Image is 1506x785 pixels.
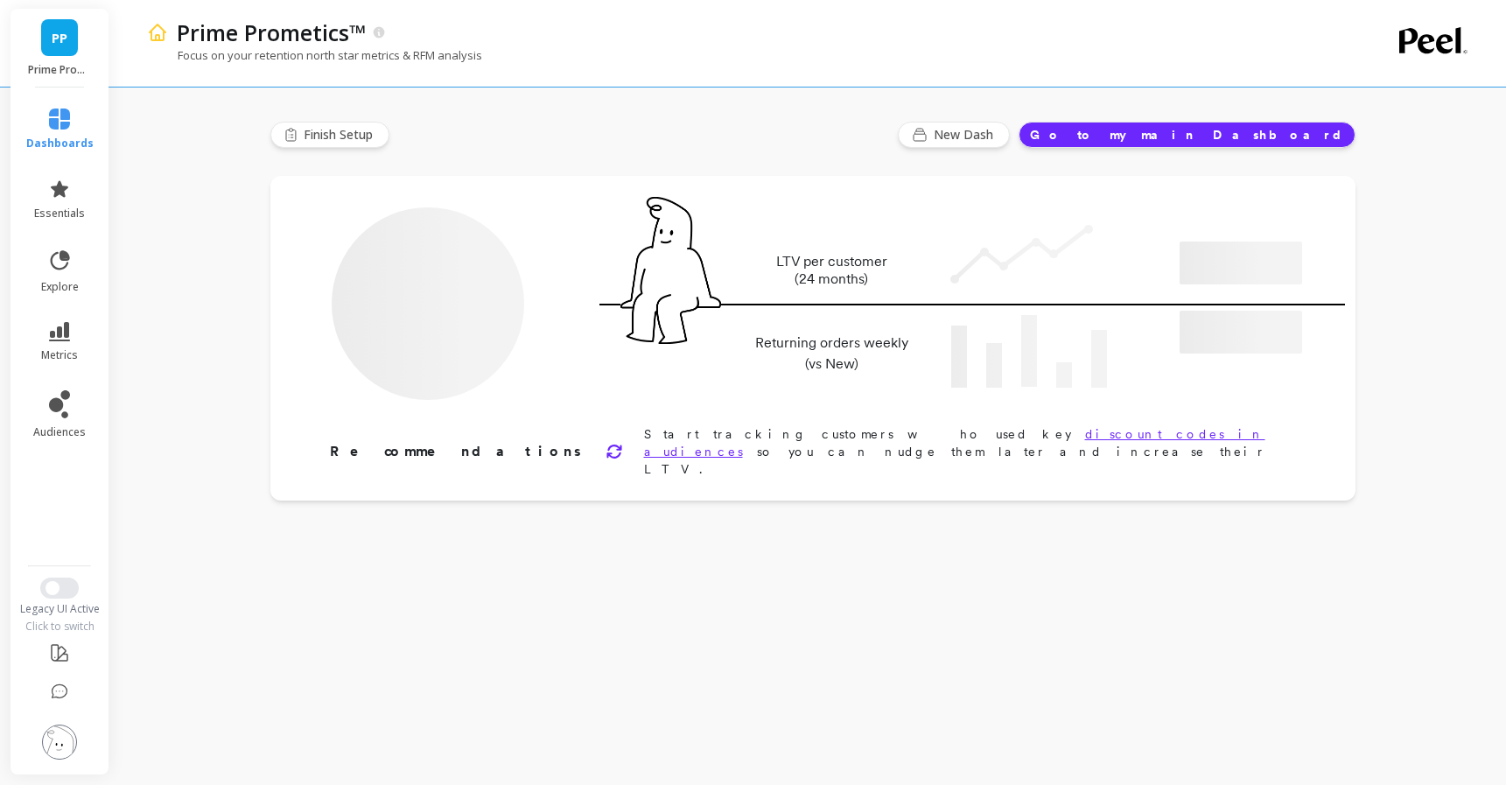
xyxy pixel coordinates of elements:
[750,253,914,288] p: LTV per customer (24 months)
[9,602,111,616] div: Legacy UI Active
[147,22,168,43] img: header icon
[42,725,77,760] img: profile picture
[33,425,86,439] span: audiences
[620,197,721,344] img: pal seatted on line
[9,620,111,634] div: Click to switch
[898,122,1010,148] button: New Dash
[644,425,1299,478] p: Start tracking customers who used key so you can nudge them later and increase their LTV.
[304,126,378,144] span: Finish Setup
[1019,122,1355,148] button: Go to my main Dashboard
[147,47,482,63] p: Focus on your retention north star metrics & RFM analysis
[34,207,85,221] span: essentials
[270,122,389,148] button: Finish Setup
[330,441,585,462] p: Recommendations
[26,137,94,151] span: dashboards
[28,63,92,77] p: Prime Prometics™
[52,28,67,48] span: PP
[41,348,78,362] span: metrics
[177,18,366,47] p: Prime Prometics™
[750,333,914,375] p: Returning orders weekly (vs New)
[40,578,79,599] button: Switch to New UI
[41,280,79,294] span: explore
[934,126,998,144] span: New Dash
